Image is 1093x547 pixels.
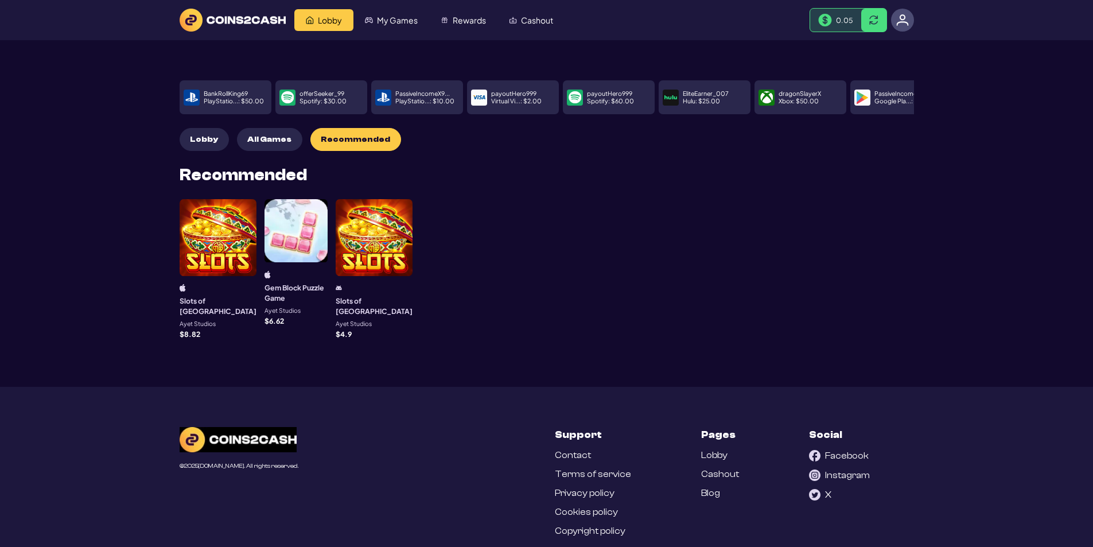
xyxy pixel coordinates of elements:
[874,91,929,97] p: PassiveIncomeX9...
[491,91,536,97] p: payoutHero999
[555,488,614,499] a: Privacy policy
[779,98,819,104] p: Xbox : $ 50.00
[265,271,271,278] img: ios
[856,91,869,104] img: payment icon
[683,91,729,97] p: EliteEarner_007
[180,167,307,183] h2: Recommended
[509,16,517,24] img: Cashout
[836,15,853,25] span: 0.05
[237,128,302,151] button: All Games
[809,450,820,461] img: Facebook
[664,91,677,104] img: payment icon
[180,321,216,327] p: Ayet Studios
[809,470,820,481] img: Instagram
[180,331,200,337] p: $ 8.82
[701,469,739,480] a: Cashout
[299,98,347,104] p: Spotify : $ 30.00
[555,427,602,442] h3: Support
[441,16,449,24] img: Rewards
[310,128,401,151] button: Recommended
[353,9,429,31] a: My Games
[180,427,297,452] img: C2C Logo
[429,9,497,31] a: Rewards
[701,488,720,499] a: Blog
[180,128,229,151] button: Lobby
[395,91,450,97] p: PassiveIncomeX9...
[779,91,821,97] p: dragonSlayerX
[265,282,328,304] h3: Gem Block Puzzle Game
[190,135,218,145] span: Lobby
[809,450,869,461] a: Facebook
[555,469,631,480] a: Terms of service
[265,308,301,314] p: Ayet Studios
[336,284,342,292] img: android
[204,98,264,104] p: PlayStatio... : $ 50.00
[336,296,413,317] h3: Slots of [GEOGRAPHIC_DATA]
[395,98,454,104] p: PlayStatio... : $ 10.00
[521,16,553,24] span: Cashout
[555,526,625,537] a: Copyright policy
[377,16,418,24] span: My Games
[180,463,298,470] div: © 2025 [DOMAIN_NAME]. All rights reserved.
[701,450,728,461] a: Lobby
[555,450,591,461] a: Contact
[683,98,720,104] p: Hulu : $ 25.00
[809,489,820,501] img: X
[377,91,390,104] img: payment icon
[497,9,565,31] a: Cashout
[818,14,832,27] img: Money Bill
[180,296,256,317] h3: Slots of [GEOGRAPHIC_DATA]
[896,14,909,26] img: avatar
[809,427,842,442] h3: Social
[491,98,542,104] p: Virtual Vi... : $ 2.00
[809,470,870,481] a: Instagram
[473,91,485,104] img: payment icon
[265,317,284,324] p: $ 6.62
[204,91,248,97] p: BankRollKing69
[336,331,352,337] p: $ 4.9
[569,91,581,104] img: payment icon
[306,16,314,24] img: Lobby
[587,98,634,104] p: Spotify : $ 60.00
[321,135,390,145] span: Recommended
[185,91,198,104] img: payment icon
[294,9,353,31] a: Lobby
[180,284,186,292] img: ios
[247,135,291,145] span: All Games
[760,91,773,104] img: payment icon
[809,489,831,501] a: X
[281,91,294,104] img: payment icon
[180,9,286,32] img: logo text
[318,16,342,24] span: Lobby
[701,427,736,442] h3: Pages
[555,507,618,518] a: Cookies policy
[299,91,344,97] p: offerSeeker_99
[587,91,632,97] p: payoutHero999
[453,16,486,24] span: Rewards
[874,98,932,104] p: Google Pla... : $ 5.00
[336,321,372,327] p: Ayet Studios
[365,16,373,24] img: My Games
